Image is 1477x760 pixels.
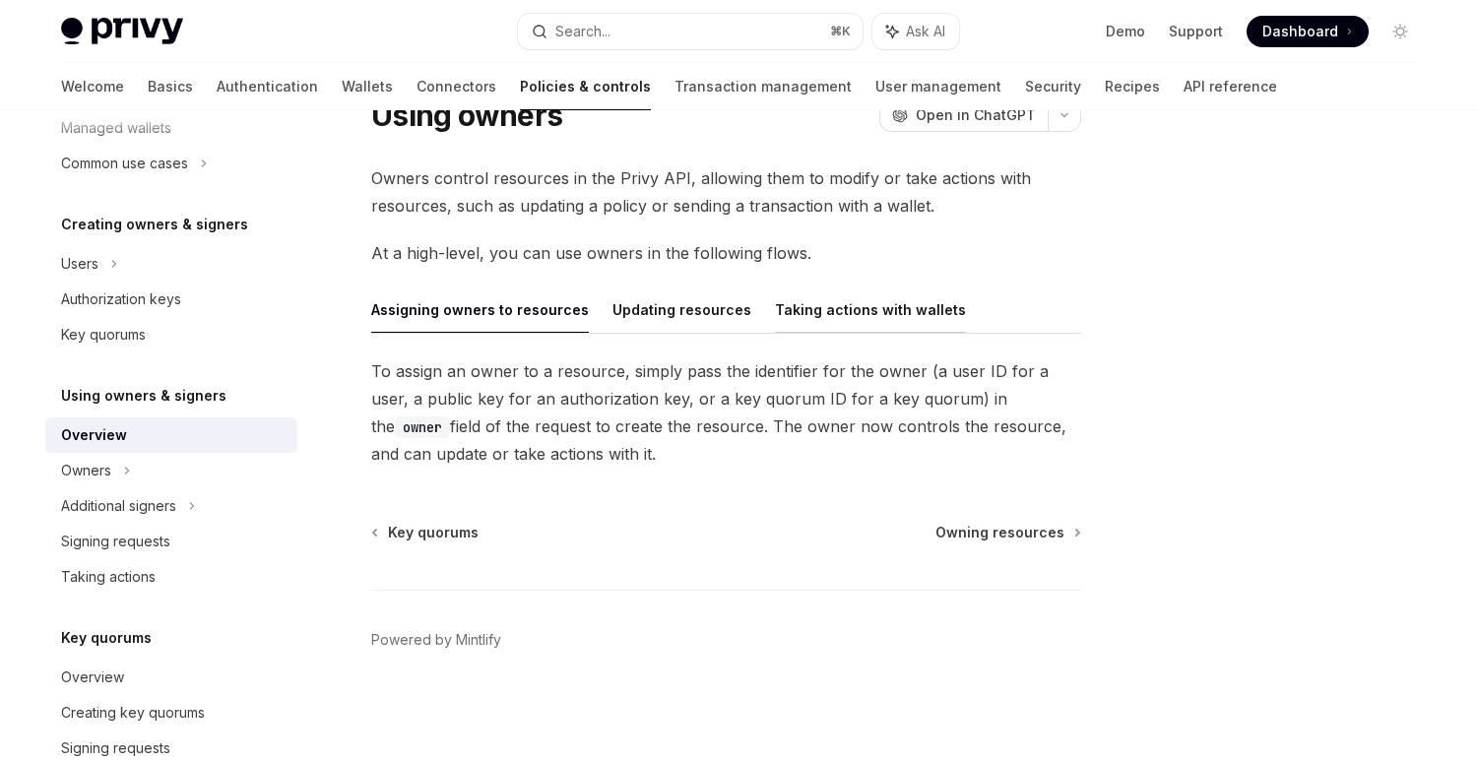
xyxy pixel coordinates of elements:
[879,98,1048,132] button: Open in ChatGPT
[61,323,146,347] div: Key quorums
[61,287,181,311] div: Authorization keys
[612,286,751,333] button: Updating resources
[61,18,183,45] img: light logo
[395,416,450,438] code: owner
[1262,22,1338,41] span: Dashboard
[342,63,393,110] a: Wallets
[371,164,1081,220] span: Owners control resources in the Privy API, allowing them to modify or take actions with resources...
[1247,16,1369,47] a: Dashboard
[417,63,496,110] a: Connectors
[61,565,156,589] div: Taking actions
[371,630,501,650] a: Powered by Mintlify
[1184,63,1277,110] a: API reference
[935,523,1079,542] a: Owning resources
[61,252,98,276] div: Users
[916,105,1036,125] span: Open in ChatGPT
[1106,22,1145,41] a: Demo
[217,63,318,110] a: Authentication
[371,286,589,333] button: Assigning owners to resources
[872,14,959,49] button: Ask AI
[875,63,1001,110] a: User management
[61,459,111,482] div: Owners
[674,63,852,110] a: Transaction management
[775,286,966,333] button: Taking actions with wallets
[518,14,863,49] button: Search...⌘K
[61,626,152,650] h5: Key quorums
[45,559,297,595] a: Taking actions
[906,22,945,41] span: Ask AI
[388,523,479,542] span: Key quorums
[45,417,297,453] a: Overview
[61,736,170,760] div: Signing requests
[45,317,297,352] a: Key quorums
[61,213,248,236] h5: Creating owners & signers
[1384,16,1416,47] button: Toggle dark mode
[61,701,205,725] div: Creating key quorums
[61,494,176,518] div: Additional signers
[1025,63,1081,110] a: Security
[520,63,651,110] a: Policies & controls
[371,97,562,133] h1: Using owners
[371,357,1081,468] span: To assign an owner to a resource, simply pass the identifier for the owner (a user ID for a user,...
[830,24,851,39] span: ⌘ K
[61,665,124,689] div: Overview
[45,282,297,317] a: Authorization keys
[61,152,188,175] div: Common use cases
[373,523,479,542] a: Key quorums
[61,63,124,110] a: Welcome
[45,660,297,695] a: Overview
[61,384,226,408] h5: Using owners & signers
[555,20,610,43] div: Search...
[45,524,297,559] a: Signing requests
[45,695,297,730] a: Creating key quorums
[371,239,1081,267] span: At a high-level, you can use owners in the following flows.
[61,423,127,447] div: Overview
[1105,63,1160,110] a: Recipes
[148,63,193,110] a: Basics
[935,523,1064,542] span: Owning resources
[1169,22,1223,41] a: Support
[61,530,170,553] div: Signing requests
